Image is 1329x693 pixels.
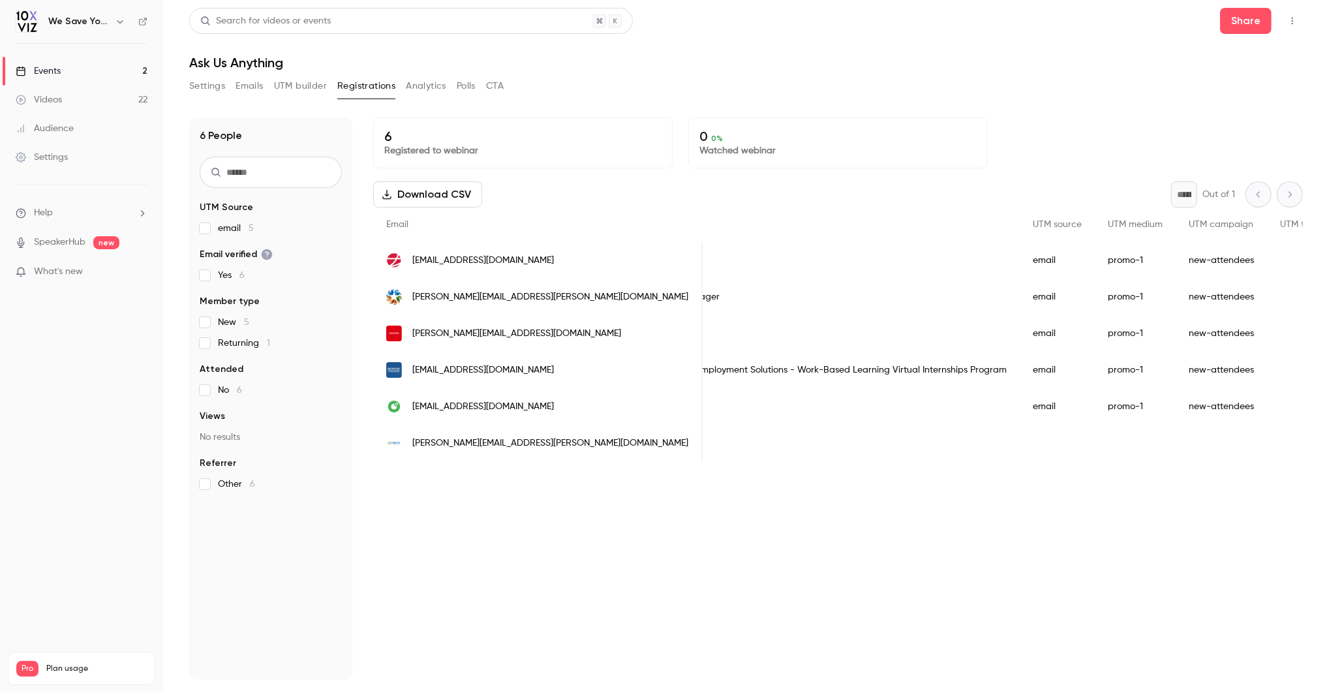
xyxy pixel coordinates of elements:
[16,65,61,78] div: Events
[602,388,1020,425] div: Consultant
[93,236,119,249] span: new
[602,279,1020,315] div: Digital Content Manager
[48,15,110,28] h6: We Save You Time!
[236,76,263,97] button: Emails
[34,265,83,279] span: What's new
[1095,315,1176,352] div: promo-1
[1202,188,1235,201] p: Out of 1
[486,76,504,97] button: CTA
[218,269,245,282] span: Yes
[200,248,273,261] span: Email verified
[1033,220,1082,229] span: UTM source
[16,151,68,164] div: Settings
[386,435,402,451] img: factsmgt.com
[16,206,147,220] li: help-dropdown-opener
[200,14,331,28] div: Search for videos or events
[386,253,402,268] img: globalindustrial.com
[602,242,1020,279] div: pricing specialist
[1020,315,1095,352] div: email
[34,236,85,249] a: SpeakerHub
[16,661,38,677] span: Pro
[1176,315,1267,352] div: new-attendees
[274,76,327,97] button: UTM builder
[1020,242,1095,279] div: email
[412,400,554,414] span: [EMAIL_ADDRESS][DOMAIN_NAME]
[412,437,688,450] span: [PERSON_NAME][EMAIL_ADDRESS][PERSON_NAME][DOMAIN_NAME]
[189,55,1303,70] h1: Ask Us Anything
[16,11,37,32] img: We Save You Time!
[239,271,245,280] span: 6
[406,76,446,97] button: Analytics
[1020,279,1095,315] div: email
[373,181,482,208] button: Download CSV
[1176,242,1267,279] div: new-attendees
[218,478,255,491] span: Other
[16,93,62,106] div: Videos
[200,431,342,444] p: No results
[1020,388,1095,425] div: email
[386,220,408,229] span: Email
[189,76,225,97] button: Settings
[250,480,255,489] span: 6
[1108,220,1163,229] span: UTM medium
[244,318,249,327] span: 5
[412,290,688,304] span: [PERSON_NAME][EMAIL_ADDRESS][PERSON_NAME][DOMAIN_NAME]
[237,386,242,395] span: 6
[1176,279,1267,315] div: new-attendees
[218,222,254,235] span: email
[457,76,476,97] button: Polls
[200,128,242,144] h1: 6 People
[1095,388,1176,425] div: promo-1
[218,316,249,329] span: New
[412,254,554,268] span: [EMAIL_ADDRESS][DOMAIN_NAME]
[602,315,1020,352] div: Data Engineer
[16,122,74,135] div: Audience
[699,129,977,144] p: 0
[218,384,242,397] span: No
[1280,220,1321,229] span: UTM term
[200,201,253,214] span: UTM Source
[412,363,554,377] span: [EMAIL_ADDRESS][DOMAIN_NAME]
[386,399,402,414] img: omnicell.com
[1095,279,1176,315] div: promo-1
[384,144,662,157] p: Registered to webinar
[1189,220,1253,229] span: UTM campaign
[34,206,53,220] span: Help
[1176,388,1267,425] div: new-attendees
[386,326,402,341] img: thermofisher.com
[1020,352,1095,388] div: email
[218,337,270,350] span: Returning
[200,201,342,491] section: facet-groups
[711,134,723,143] span: 0 %
[1220,8,1272,34] button: Share
[699,144,977,157] p: Watched webinar
[267,339,270,348] span: 1
[200,295,260,308] span: Member type
[386,289,402,305] img: doc.ok.gov
[249,224,254,233] span: 5
[386,362,402,378] img: broward.edu
[1095,242,1176,279] div: promo-1
[1095,352,1176,388] div: promo-1
[384,129,662,144] p: 6
[412,327,621,341] span: [PERSON_NAME][EMAIL_ADDRESS][DOMAIN_NAME]
[200,363,243,376] span: Attended
[337,76,395,97] button: Registrations
[1176,352,1267,388] div: new-attendees
[132,266,147,278] iframe: Noticeable Trigger
[200,410,225,423] span: Views
[46,664,147,674] span: Plan usage
[602,352,1020,388] div: Associate Director, Employment Solutions - Work-Based Learning Virtual Internships Program
[200,457,236,470] span: Referrer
